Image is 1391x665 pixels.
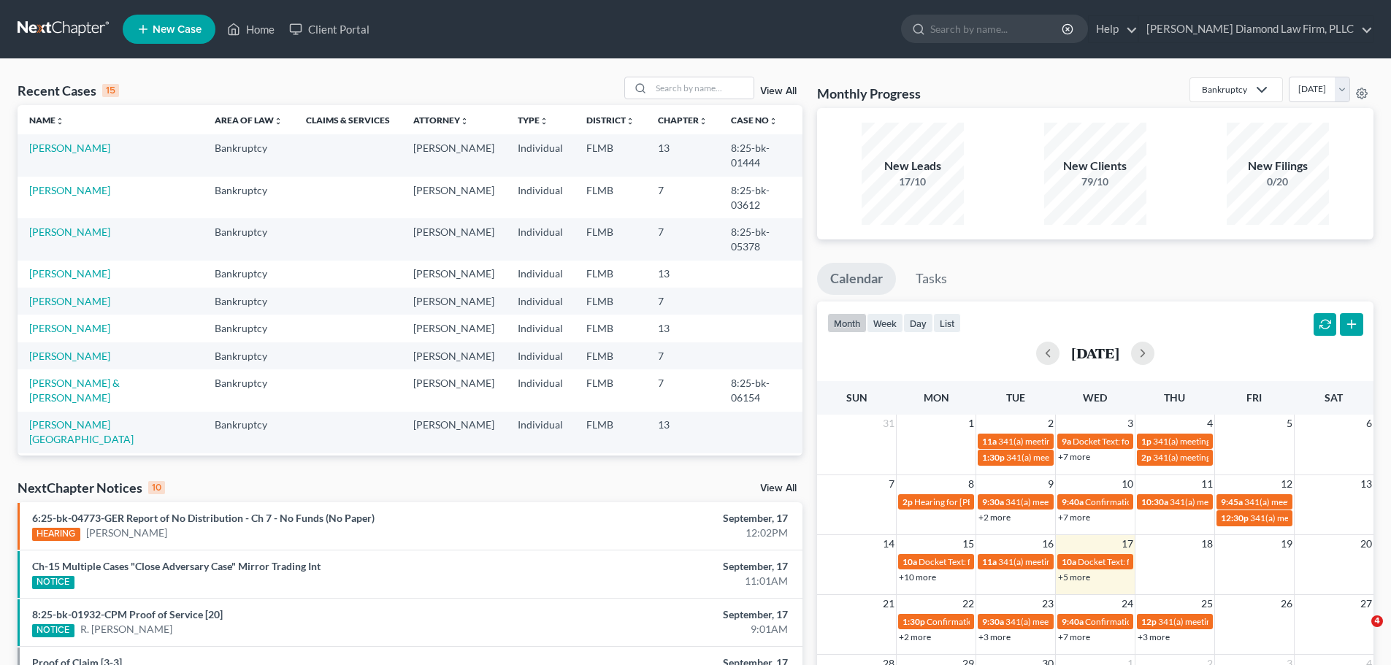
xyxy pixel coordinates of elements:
[646,134,719,176] td: 13
[29,377,120,404] a: [PERSON_NAME] & [PERSON_NAME]
[903,263,960,295] a: Tasks
[506,453,575,495] td: Individual
[545,526,788,540] div: 12:02PM
[29,267,110,280] a: [PERSON_NAME]
[402,261,506,288] td: [PERSON_NAME]
[1006,452,1147,463] span: 341(a) meeting for [PERSON_NAME]
[646,412,719,453] td: 13
[1200,595,1214,612] span: 25
[927,616,1092,627] span: Confirmation hearing for [PERSON_NAME]
[1046,415,1055,432] span: 2
[1126,415,1135,432] span: 3
[402,342,506,369] td: [PERSON_NAME]
[545,574,788,588] div: 11:01AM
[545,511,788,526] div: September, 17
[881,415,896,432] span: 31
[961,535,976,553] span: 15
[1062,556,1076,567] span: 10a
[402,369,506,411] td: [PERSON_NAME]
[29,142,110,154] a: [PERSON_NAME]
[29,184,110,196] a: [PERSON_NAME]
[203,177,294,218] td: Bankruptcy
[846,391,867,404] span: Sun
[506,369,575,411] td: Individual
[1062,436,1071,447] span: 9a
[1202,83,1247,96] div: Bankruptcy
[719,134,802,176] td: 8:25-bk-01444
[575,177,646,218] td: FLMB
[413,115,469,126] a: Attorneyunfold_more
[881,535,896,553] span: 14
[626,117,635,126] i: unfold_more
[1141,496,1168,507] span: 10:30a
[719,369,802,411] td: 8:25-bk-06154
[506,218,575,260] td: Individual
[402,315,506,342] td: [PERSON_NAME]
[575,369,646,411] td: FLMB
[55,117,64,126] i: unfold_more
[402,453,506,495] td: [PERSON_NAME]
[575,412,646,453] td: FLMB
[1083,391,1107,404] span: Wed
[961,595,976,612] span: 22
[203,342,294,369] td: Bankruptcy
[575,134,646,176] td: FLMB
[203,412,294,453] td: Bankruptcy
[1200,475,1214,493] span: 11
[1058,572,1090,583] a: +5 more
[1153,452,1294,463] span: 341(a) meeting for [PERSON_NAME]
[924,391,949,404] span: Mon
[1244,496,1385,507] span: 341(a) meeting for [PERSON_NAME]
[1246,391,1262,404] span: Fri
[506,342,575,369] td: Individual
[1279,475,1294,493] span: 12
[506,177,575,218] td: Individual
[1141,436,1151,447] span: 1p
[102,84,119,97] div: 15
[29,226,110,238] a: [PERSON_NAME]
[699,117,708,126] i: unfold_more
[29,295,110,307] a: [PERSON_NAME]
[80,622,172,637] a: R. [PERSON_NAME]
[646,342,719,369] td: 7
[29,322,110,334] a: [PERSON_NAME]
[1058,512,1090,523] a: +7 more
[1120,535,1135,553] span: 17
[1044,174,1146,189] div: 79/10
[919,556,1198,567] span: Docket Text: for [PERSON_NAME] St [PERSON_NAME] [PERSON_NAME]
[402,177,506,218] td: [PERSON_NAME]
[32,576,74,589] div: NOTICE
[1227,174,1329,189] div: 0/20
[982,556,997,567] span: 11a
[282,16,377,42] a: Client Portal
[998,436,1139,447] span: 341(a) meeting for [PERSON_NAME]
[18,82,119,99] div: Recent Cases
[881,595,896,612] span: 21
[967,415,976,432] span: 1
[967,475,976,493] span: 8
[930,15,1064,42] input: Search by name...
[586,115,635,126] a: Districtunfold_more
[1138,631,1170,642] a: +3 more
[220,16,282,42] a: Home
[903,496,913,507] span: 2p
[719,218,802,260] td: 8:25-bk-05378
[1046,475,1055,493] span: 9
[274,117,283,126] i: unfold_more
[1073,436,1299,447] span: Docket Text: for St [PERSON_NAME] [PERSON_NAME] et al
[1058,631,1090,642] a: +7 more
[731,115,778,126] a: Case Nounfold_more
[1044,158,1146,174] div: New Clients
[153,24,202,35] span: New Case
[1359,595,1373,612] span: 27
[32,528,80,541] div: HEARING
[203,369,294,411] td: Bankruptcy
[760,483,797,493] a: View All
[651,77,754,99] input: Search by name...
[1365,415,1373,432] span: 6
[899,631,931,642] a: +2 more
[1005,616,1146,627] span: 341(a) meeting for [PERSON_NAME]
[903,616,925,627] span: 1:30p
[203,218,294,260] td: Bankruptcy
[1078,556,1357,567] span: Docket Text: for [PERSON_NAME] St [PERSON_NAME] [PERSON_NAME]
